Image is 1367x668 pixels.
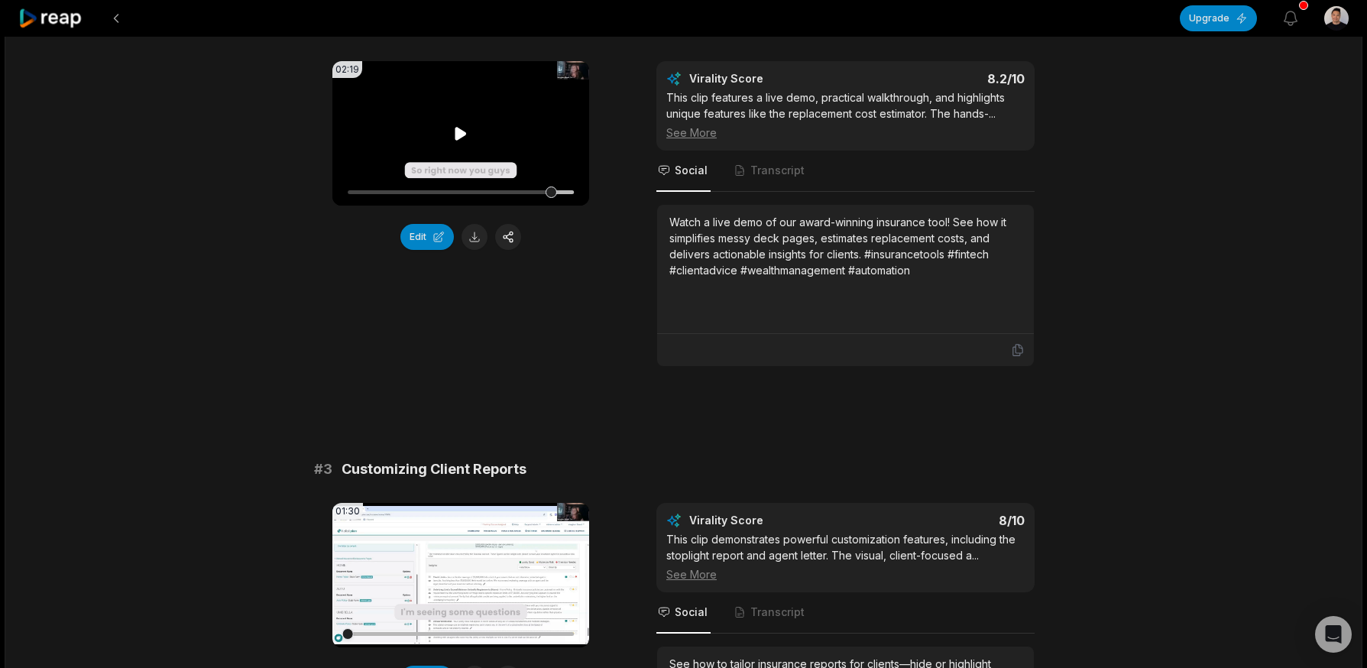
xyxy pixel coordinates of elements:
span: Transcript [750,605,805,620]
button: Upgrade [1180,5,1257,31]
button: Edit [400,224,454,250]
div: Virality Score [689,71,854,86]
span: Social [675,605,708,620]
div: Watch a live demo of our award-winning insurance tool! See how it simplifies messy deck pages, es... [669,214,1022,278]
nav: Tabs [656,151,1035,192]
div: Open Intercom Messenger [1315,616,1352,653]
nav: Tabs [656,592,1035,634]
video: Your browser does not support mp4 format. [332,503,589,647]
div: Virality Score [689,513,854,528]
div: See More [666,125,1025,141]
div: This clip features a live demo, practical walkthrough, and highlights unique features like the re... [666,89,1025,141]
div: See More [666,566,1025,582]
video: Your browser does not support mp4 format. [332,61,589,206]
span: Customizing Client Reports [342,459,526,480]
span: Social [675,163,708,178]
div: This clip demonstrates powerful customization features, including the stoplight report and agent ... [666,531,1025,582]
div: 8 /10 [861,513,1025,528]
span: Transcript [750,163,805,178]
div: 8.2 /10 [861,71,1025,86]
span: # 3 [314,459,332,480]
